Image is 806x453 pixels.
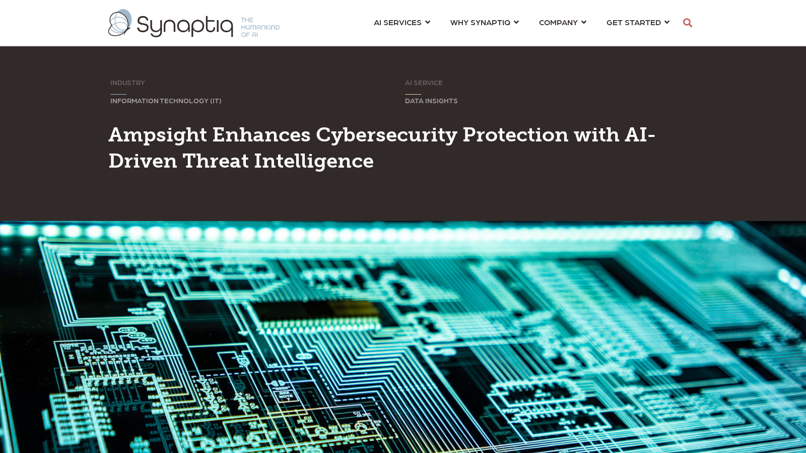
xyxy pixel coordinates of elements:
nav: menu [364,5,680,41]
a: GET STARTED [607,13,669,31]
span: DATA INSIGHTS [405,96,458,104]
span: INDUSTRY [110,78,145,86]
svg: Sorry, your browser does not support inline SVG. [405,94,421,95]
img: synaptiq logo-2 [108,9,280,37]
span: COMPANY [539,15,578,29]
svg: Sorry, your browser does not support inline SVG. [110,94,126,95]
a: AI SERVICES [374,13,430,31]
a: WHY SYNAPTIQ [450,13,519,31]
span: AI SERVICES [374,15,422,29]
span: WHY SYNAPTIQ [450,15,510,29]
span: Ampsight Enhances Cybersecurity Protection with AI-Driven Threat Intelligence [108,122,656,173]
span: GET STARTED [607,15,661,29]
a: COMPANY [539,13,586,31]
span: INFORMATION TECHNOLOGY (IT) [110,96,222,104]
span: AI SERVICE [405,78,443,86]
